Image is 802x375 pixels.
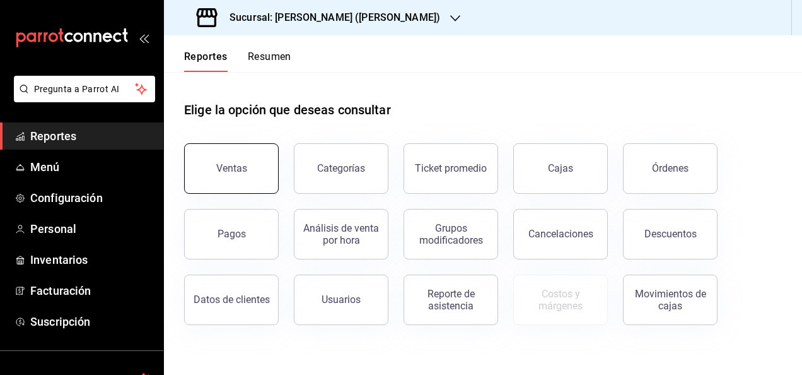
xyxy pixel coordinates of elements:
button: Reportes [184,51,228,72]
button: Movimientos de cajas [623,275,718,325]
span: Inventarios [30,251,153,268]
div: Costos y márgenes [521,288,600,312]
div: Categorías [317,162,365,174]
button: Órdenes [623,143,718,194]
button: Usuarios [294,275,388,325]
div: Datos de clientes [194,294,270,306]
button: Contrata inventarios para ver este reporte [513,275,608,325]
button: Datos de clientes [184,275,279,325]
button: Categorías [294,143,388,194]
div: Grupos modificadores [412,222,490,246]
div: Usuarios [322,294,361,306]
span: Pregunta a Parrot AI [34,83,136,96]
div: Ticket promedio [415,162,487,174]
h3: Sucursal: [PERSON_NAME] ([PERSON_NAME]) [219,10,440,25]
span: Reportes [30,128,153,145]
button: Cancelaciones [513,209,608,259]
button: Cajas [513,143,608,194]
div: Cajas [548,162,573,174]
h1: Elige la opción que deseas consultar [184,100,391,119]
div: Cancelaciones [528,228,593,240]
button: Grupos modificadores [404,209,498,259]
div: navigation tabs [184,51,291,72]
div: Reporte de asistencia [412,288,490,312]
button: Descuentos [623,209,718,259]
div: Ventas [216,162,247,174]
span: Personal [30,220,153,237]
div: Órdenes [652,162,689,174]
div: Análisis de venta por hora [302,222,380,246]
span: Facturación [30,282,153,299]
button: Resumen [248,51,291,72]
button: Reporte de asistencia [404,275,498,325]
span: Configuración [30,189,153,206]
button: Análisis de venta por hora [294,209,388,259]
button: Pagos [184,209,279,259]
a: Pregunta a Parrot AI [9,92,155,105]
button: Pregunta a Parrot AI [14,76,155,102]
span: Suscripción [30,313,153,330]
button: Ventas [184,143,279,194]
div: Pagos [218,228,246,240]
div: Movimientos de cajas [631,288,709,312]
div: Descuentos [644,228,697,240]
button: Ticket promedio [404,143,498,194]
button: open_drawer_menu [139,33,149,43]
span: Menú [30,158,153,176]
